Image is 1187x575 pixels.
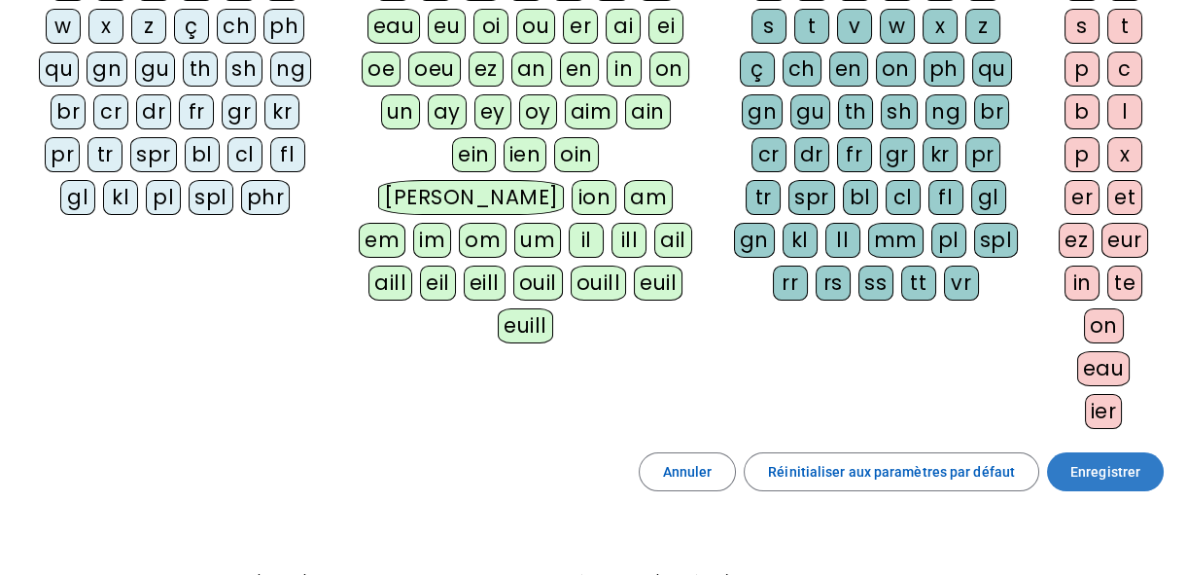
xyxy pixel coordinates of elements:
[46,9,81,44] div: w
[135,52,175,87] div: gu
[648,9,683,44] div: ei
[514,223,561,258] div: um
[965,137,1000,172] div: pr
[554,137,599,172] div: oin
[408,52,461,87] div: oeu
[474,94,511,129] div: ey
[241,180,291,215] div: phr
[270,52,311,87] div: ng
[858,266,893,301] div: ss
[971,180,1006,215] div: gl
[498,308,552,343] div: euill
[217,9,256,44] div: ch
[825,223,860,258] div: ll
[829,52,868,87] div: en
[1107,94,1142,129] div: l
[560,52,599,87] div: en
[183,52,218,87] div: th
[816,266,851,301] div: rs
[51,94,86,129] div: br
[464,266,506,301] div: eill
[131,9,166,44] div: z
[607,52,642,87] div: in
[270,137,305,172] div: fl
[1065,52,1100,87] div: p
[880,137,915,172] div: gr
[420,266,456,301] div: eil
[452,137,496,172] div: ein
[87,137,122,172] div: tr
[413,223,451,258] div: im
[794,9,829,44] div: t
[226,52,262,87] div: sh
[563,9,598,44] div: er
[571,266,626,301] div: ouill
[513,266,563,301] div: ouil
[751,9,786,44] div: s
[227,137,262,172] div: cl
[39,52,79,87] div: qu
[459,223,506,258] div: om
[768,460,1015,484] span: Réinitialiser aux paramètres par défaut
[606,9,641,44] div: ai
[1065,94,1100,129] div: b
[362,52,401,87] div: oe
[88,9,123,44] div: x
[1077,351,1131,386] div: eau
[511,52,552,87] div: an
[1101,223,1148,258] div: eur
[751,137,786,172] div: cr
[876,52,916,87] div: on
[378,180,564,215] div: [PERSON_NAME]
[569,223,604,258] div: il
[924,52,964,87] div: ph
[654,223,692,258] div: ail
[925,94,966,129] div: ng
[928,180,963,215] div: fl
[565,94,618,129] div: aim
[773,266,808,301] div: rr
[1065,180,1100,215] div: er
[264,94,299,129] div: kr
[174,9,209,44] div: ç
[428,9,466,44] div: eu
[931,223,966,258] div: pl
[381,94,420,129] div: un
[788,180,835,215] div: spr
[87,52,127,87] div: gn
[740,52,775,87] div: ç
[146,180,181,215] div: pl
[572,180,616,215] div: ion
[504,137,547,172] div: ien
[519,94,557,129] div: oy
[1107,137,1142,172] div: x
[746,180,781,215] div: tr
[965,9,1000,44] div: z
[611,223,646,258] div: ill
[634,266,682,301] div: euil
[843,180,878,215] div: bl
[868,223,924,258] div: mm
[516,9,555,44] div: ou
[1065,9,1100,44] div: s
[837,9,872,44] div: v
[639,452,737,491] button: Annuler
[473,9,508,44] div: oi
[45,137,80,172] div: pr
[837,137,872,172] div: fr
[469,52,504,87] div: ez
[60,180,95,215] div: gl
[974,94,1009,129] div: br
[974,223,1019,258] div: spl
[1070,460,1140,484] span: Enregistrer
[428,94,467,129] div: ay
[1107,52,1142,87] div: c
[663,460,713,484] span: Annuler
[1065,266,1100,301] div: in
[1107,180,1142,215] div: et
[1065,137,1100,172] div: p
[1059,223,1094,258] div: ez
[103,180,138,215] div: kl
[93,94,128,129] div: cr
[783,223,818,258] div: kl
